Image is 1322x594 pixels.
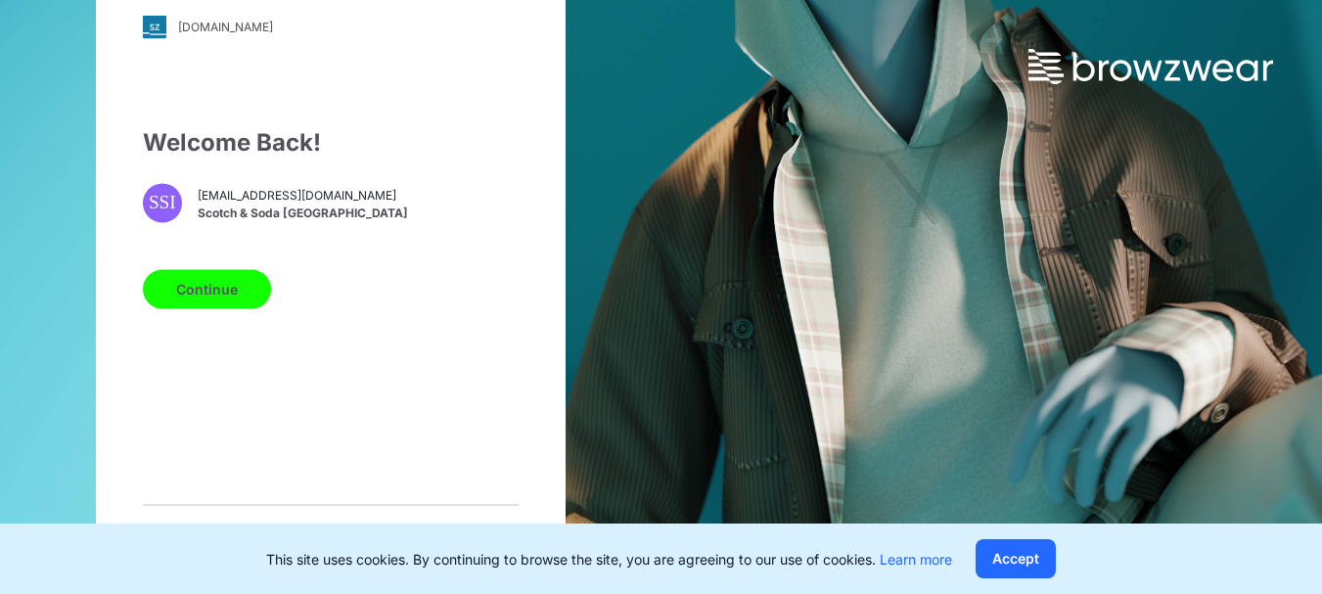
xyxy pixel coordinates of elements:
[143,269,271,308] button: Continue
[143,124,519,160] div: Welcome Back!
[198,205,408,222] span: Scotch & Soda [GEOGRAPHIC_DATA]
[880,551,952,568] a: Learn more
[198,187,408,205] span: [EMAIL_ADDRESS][DOMAIN_NAME]
[143,183,182,222] div: SSI
[178,20,273,34] div: [DOMAIN_NAME]
[143,15,166,38] img: svg+xml;base64,PHN2ZyB3aWR0aD0iMjgiIGhlaWdodD0iMjgiIHZpZXdCb3g9IjAgMCAyOCAyOCIgZmlsbD0ibm9uZSIgeG...
[266,549,952,570] p: This site uses cookies. By continuing to browse the site, you are agreeing to our use of cookies.
[976,539,1056,578] button: Accept
[143,15,519,38] a: [DOMAIN_NAME]
[1028,49,1273,84] img: browzwear-logo.73288ffb.svg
